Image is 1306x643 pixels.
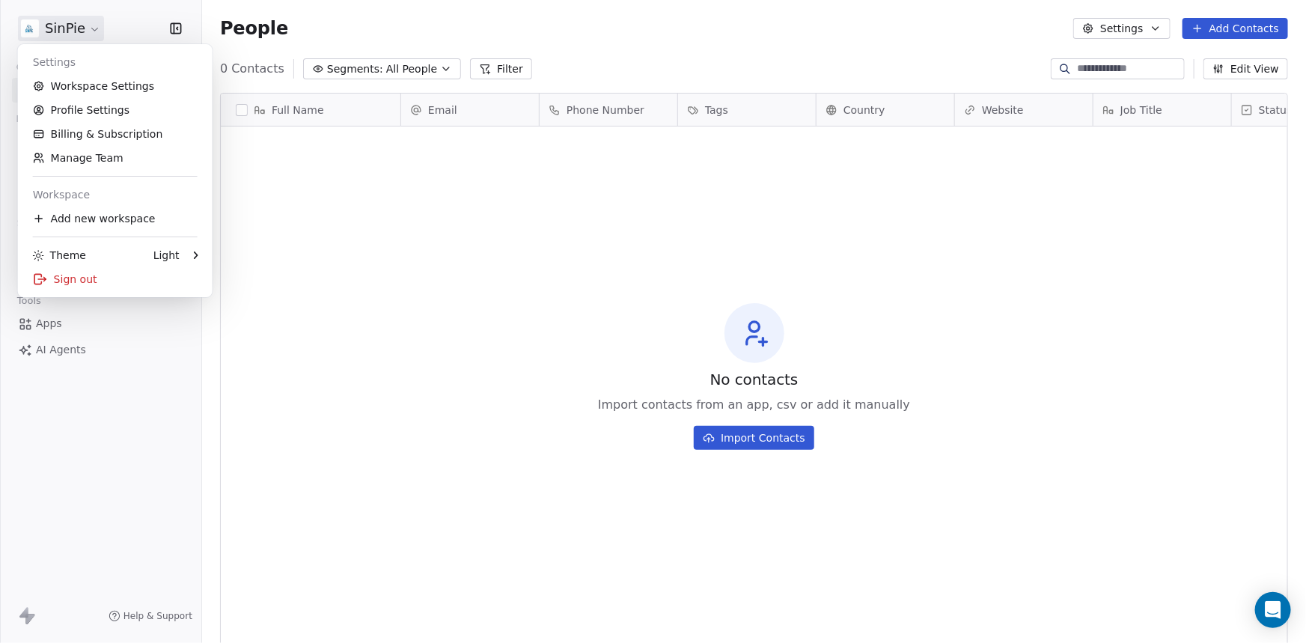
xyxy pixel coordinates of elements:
a: Billing & Subscription [24,122,207,146]
div: Sign out [24,267,207,291]
a: Manage Team [24,146,207,170]
a: Workspace Settings [24,74,207,98]
div: Theme [33,248,86,263]
div: Add new workspace [24,207,207,231]
div: Workspace [24,183,207,207]
a: Profile Settings [24,98,207,122]
div: Settings [24,50,207,74]
div: Light [153,248,180,263]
